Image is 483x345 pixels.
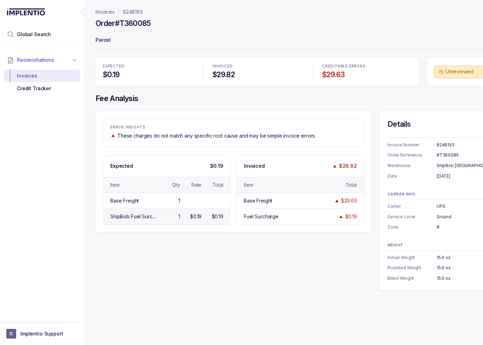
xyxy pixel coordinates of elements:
[17,31,51,38] span: Global Search
[387,141,437,148] p: Invoice Number
[6,329,78,339] button: User initialsImplentio Support
[322,64,412,68] p: CREDITABLE ERRORS
[244,181,253,188] div: Item
[322,70,412,80] h4: $29.63
[339,162,357,170] p: $29.82
[123,8,143,15] a: 8248193
[212,213,223,220] div: $0.19
[341,197,357,204] div: $29.63
[212,181,223,188] div: Total
[110,197,139,204] div: Base Freight
[4,52,80,68] button: Reconciliations
[96,8,143,15] nav: breadcrumb
[110,181,119,188] div: Item
[345,213,357,220] div: $0.19
[10,82,74,95] div: Credit Tracker
[96,19,151,28] h4: Order #T360085
[387,152,437,159] p: Order Reference
[103,70,193,80] h4: $0.19
[332,164,338,169] img: trend image
[244,197,272,204] div: Base Freight
[4,68,80,97] div: Reconciliations
[6,329,16,339] span: User initials
[191,181,202,188] div: Rate
[110,213,158,220] div: ShipBob Fuel Surcharge < 1lb
[80,8,89,16] div: Collapse Icon
[213,64,302,68] p: INVOICED
[190,213,202,220] div: $0.19
[10,69,74,82] div: Invoices
[387,224,437,231] p: Zone
[178,197,180,204] div: 1
[387,162,437,169] p: Warehouse
[387,203,437,210] p: Carrier
[244,162,265,170] p: Invoiced
[178,213,180,220] div: 1
[110,133,116,138] img: trend image
[387,264,437,271] p: Rounded Weight
[338,214,344,219] img: trend image
[96,8,115,15] a: Invoices
[172,181,180,188] div: Qty
[110,125,357,130] p: ERROR INSIGHTS
[387,173,437,180] p: Date
[103,64,193,68] p: EXPECTED
[213,70,302,80] h4: $29.82
[117,132,316,139] p: These charges do not match any specific root cause and may be simple invoice errors.
[20,330,63,337] p: Implentio Support
[334,198,340,204] img: trend image
[387,254,437,261] p: Actual Weight
[387,213,437,220] p: Service Level
[110,162,133,170] p: Expected
[387,275,437,282] p: Billed Weight
[210,162,223,170] p: $0.19
[244,213,279,220] div: Fuel Surcharge
[346,181,357,188] div: Total
[17,57,54,64] span: Reconciliations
